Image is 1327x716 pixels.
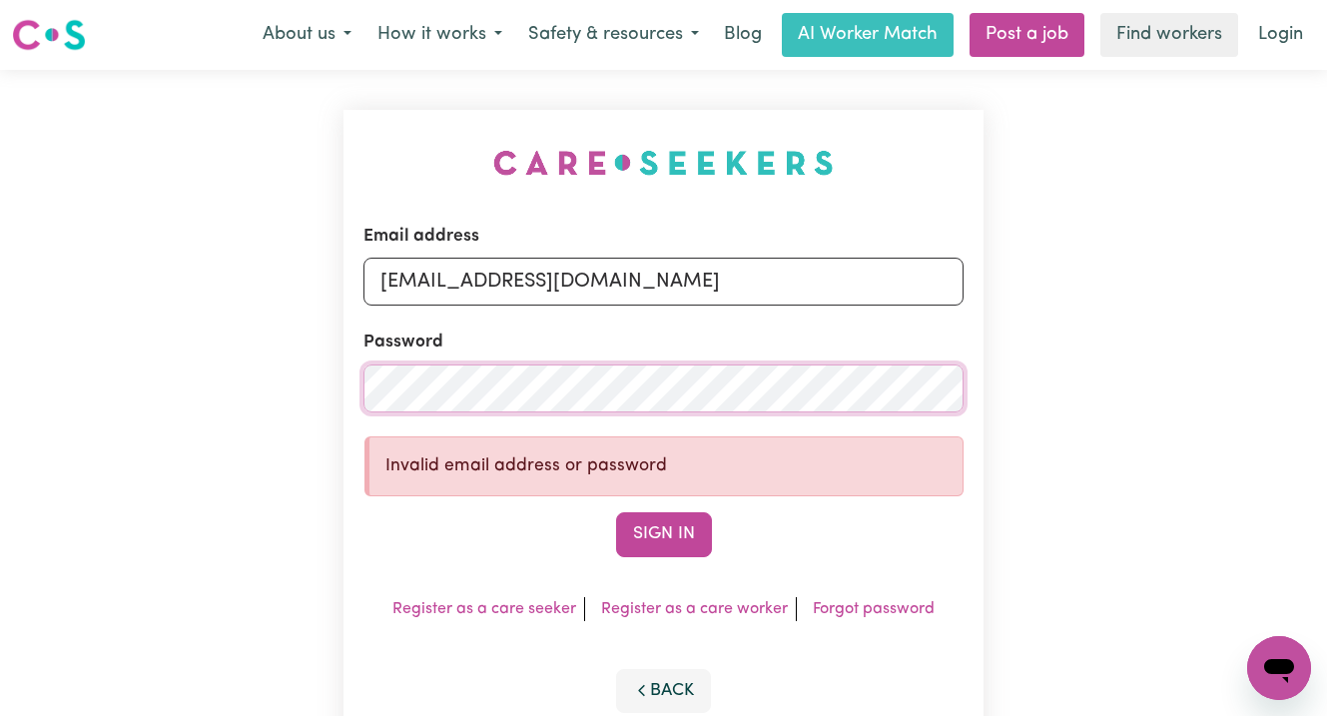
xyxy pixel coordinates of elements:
[392,601,576,617] a: Register as a care seeker
[782,13,954,57] a: AI Worker Match
[515,14,712,56] button: Safety & resources
[364,14,515,56] button: How it works
[1247,636,1311,700] iframe: Button to launch messaging window
[601,601,788,617] a: Register as a care worker
[616,512,712,556] button: Sign In
[363,258,964,306] input: Email address
[12,12,86,58] a: Careseekers logo
[12,17,86,53] img: Careseekers logo
[970,13,1084,57] a: Post a job
[385,453,947,479] p: Invalid email address or password
[1100,13,1238,57] a: Find workers
[363,330,443,356] label: Password
[813,601,935,617] a: Forgot password
[250,14,364,56] button: About us
[616,669,712,713] button: Back
[712,13,774,57] a: Blog
[1246,13,1315,57] a: Login
[363,224,479,250] label: Email address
